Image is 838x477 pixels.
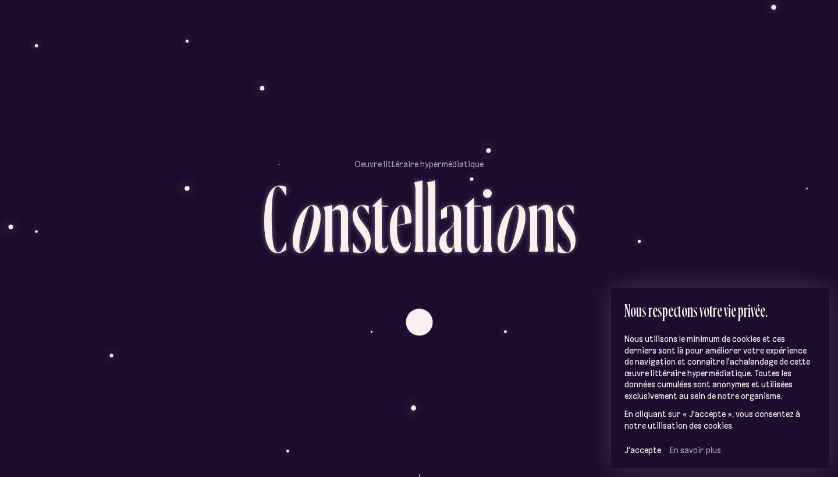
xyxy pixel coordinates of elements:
div: e [389,170,413,266]
div: a [438,170,464,266]
button: J’accepte [624,445,661,455]
h2: Nous respectons votre vie privée. [624,301,816,320]
p: Nous utilisons le minimum de cookies et ces derniers sont là pour améliorer votre expérience de n... [624,334,816,402]
div: n [527,170,556,266]
p: En cliquant sur « J'accepte », vous consentez à notre utilisation des cookies. [624,409,816,432]
div: l [413,170,425,266]
div: t [371,170,389,266]
div: s [351,170,371,266]
div: i [481,170,494,266]
div: l [392,341,395,364]
div: o [492,170,527,266]
div: n [322,170,351,266]
p: Oeuvre littéraire hypermédiatique [354,158,484,170]
div: s [556,170,576,266]
div: ’ [395,341,397,364]
div: t [464,170,481,266]
button: Dél’ [363,266,475,379]
a: En savoir plus [670,445,721,455]
div: o [287,170,322,266]
div: l [425,170,438,266]
div: C [262,170,287,266]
